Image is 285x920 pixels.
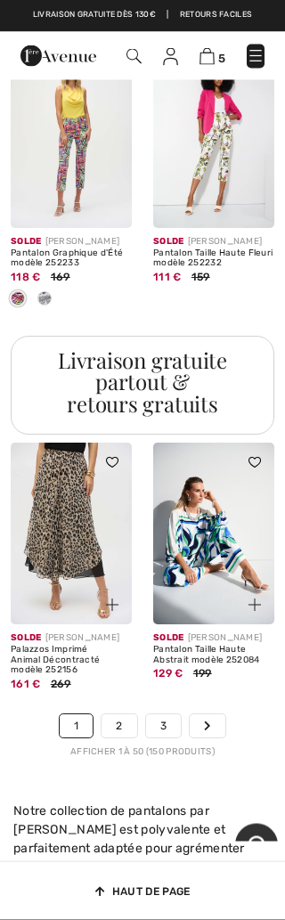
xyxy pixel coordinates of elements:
img: heart_black_full.svg [248,458,261,468]
div: [PERSON_NAME] [153,632,274,646]
span: 5 [218,52,225,65]
div: Black/Multi [4,286,31,315]
span: | [167,9,168,21]
span: 118 € [11,272,41,284]
span: Solde [153,633,184,644]
img: Pantalon Taille Haute Abstrait modèle 252084. Vanille/Multi [153,444,274,625]
span: Solde [11,633,42,644]
span: Solde [153,237,184,248]
img: heart_black_full.svg [106,458,118,468]
div: [PERSON_NAME] [11,236,132,249]
div: Pantalon Taille Haute Abstrait modèle 252084 [153,646,274,666]
img: Pantalon Taille Haute Fleuri modèle 252232. Vanille/Multi [153,47,274,229]
a: 5 [199,47,225,66]
div: [PERSON_NAME] [153,236,274,249]
img: Palazzos Imprimé Animal Décontracté modèle 252156. Beige/Noir [11,444,132,625]
img: Panier d'achat [199,48,215,65]
span: 129 € [153,668,183,680]
a: Livraison gratuite dès 130€ [33,9,156,21]
span: Solde [11,237,42,248]
span: 161 € [11,679,41,691]
span: 269 [51,679,71,691]
iframe: Ouvre un widget dans lequel vous pouvez chatter avec l’un de nos agents [235,824,278,842]
img: Mes infos [163,48,178,66]
span: 159 [191,272,210,284]
div: [PERSON_NAME] [11,632,132,646]
a: 2 [102,715,136,738]
img: 1ère Avenue [20,45,96,67]
img: Pantalon Graphique d'Été modèle 252233. Vanille/Noir [11,47,132,229]
img: Recherche [126,49,142,64]
span: 169 [51,272,70,284]
a: Retours faciles [180,9,253,21]
div: Livraison gratuite partout & retours gratuits [25,350,260,414]
div: Palazzos Imprimé Animal Décontracté modèle 252156 [11,646,132,677]
span: 199 [193,668,212,680]
img: Menu [247,47,265,65]
div: Vanilla/Black [31,286,58,315]
img: plus_v2.svg [106,599,118,612]
div: Pantalon Graphique d'Été modèle 252233 [11,249,132,270]
div: Pantalon Taille Haute Fleuri modèle 252232 [153,249,274,270]
a: 1ère Avenue [20,48,96,63]
span: 111 € [153,272,182,284]
a: 1 [60,715,93,738]
a: 3 [146,715,181,738]
div: Notre collection de pantalons par [PERSON_NAME] est polyvalente et parfaitement adaptée pour agré... [13,802,272,877]
img: plus_v2.svg [248,599,261,612]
